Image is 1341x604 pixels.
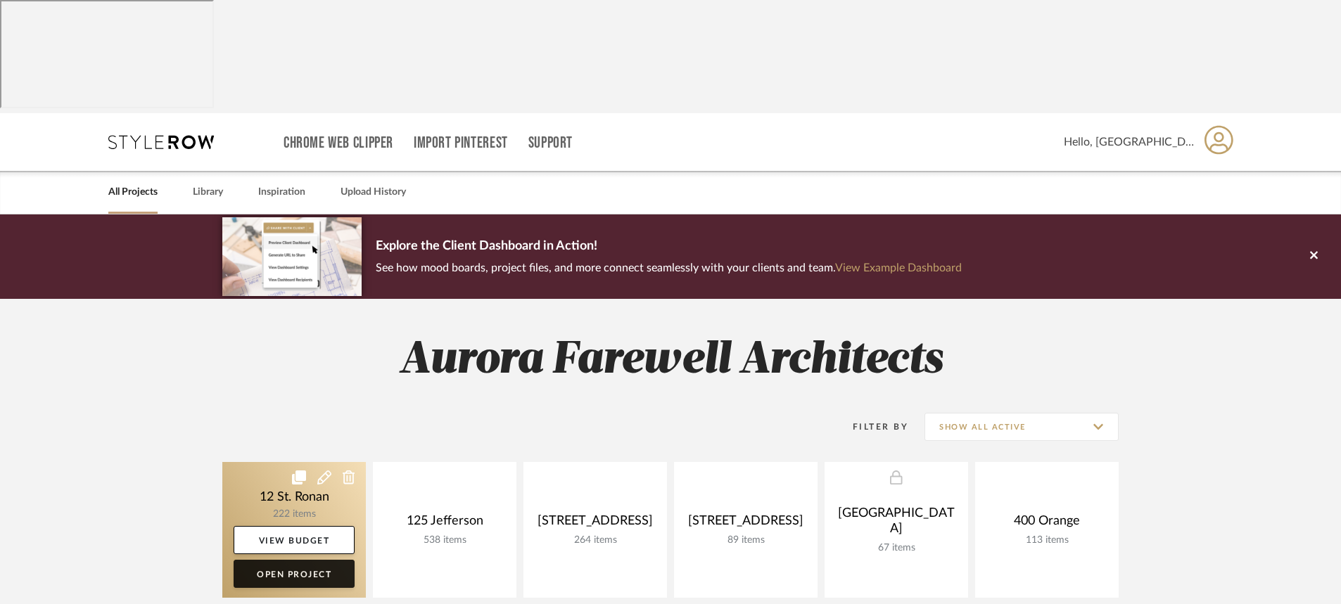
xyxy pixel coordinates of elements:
[535,534,656,546] div: 264 items
[986,513,1107,534] div: 400 Orange
[258,183,305,202] a: Inspiration
[535,513,656,534] div: [STREET_ADDRESS]
[193,183,223,202] a: Library
[108,183,158,202] a: All Projects
[234,560,355,588] a: Open Project
[685,534,806,546] div: 89 items
[222,217,362,295] img: d5d033c5-7b12-40c2-a960-1ecee1989c38.png
[528,137,573,149] a: Support
[414,137,508,149] a: Import Pinterest
[834,420,908,434] div: Filter By
[164,334,1177,387] h2: Aurora Farewell Architects
[341,183,406,202] a: Upload History
[376,236,962,258] p: Explore the Client Dashboard in Action!
[284,137,393,149] a: Chrome Web Clipper
[384,513,505,534] div: 125 Jefferson
[835,262,962,274] a: View Example Dashboard
[836,506,957,542] div: [GEOGRAPHIC_DATA]
[1064,134,1194,150] span: Hello, [GEOGRAPHIC_DATA]
[986,534,1107,546] div: 113 items
[384,534,505,546] div: 538 items
[376,258,962,278] p: See how mood boards, project files, and more connect seamlessly with your clients and team.
[836,542,957,554] div: 67 items
[234,526,355,554] a: View Budget
[685,513,806,534] div: [STREET_ADDRESS]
